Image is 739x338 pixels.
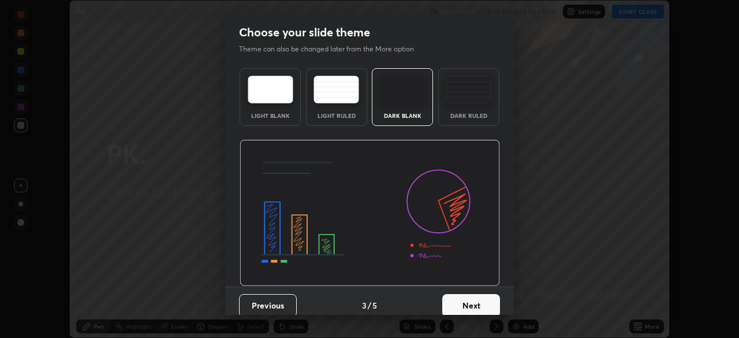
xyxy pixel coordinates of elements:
div: Light Blank [247,113,293,118]
p: Theme can also be changed later from the More option [239,44,426,54]
div: Dark Blank [379,113,426,118]
img: darkRuledTheme.de295e13.svg [446,76,491,103]
div: Light Ruled [313,113,360,118]
div: Dark Ruled [446,113,492,118]
button: Next [442,294,500,317]
img: lightTheme.e5ed3b09.svg [248,76,293,103]
button: Previous [239,294,297,317]
h4: 5 [372,299,377,311]
img: lightRuledTheme.5fabf969.svg [313,76,359,103]
h4: / [368,299,371,311]
img: darkThemeBanner.d06ce4a2.svg [240,140,500,287]
h2: Choose your slide theme [239,25,370,40]
h4: 3 [362,299,367,311]
img: darkTheme.f0cc69e5.svg [380,76,426,103]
